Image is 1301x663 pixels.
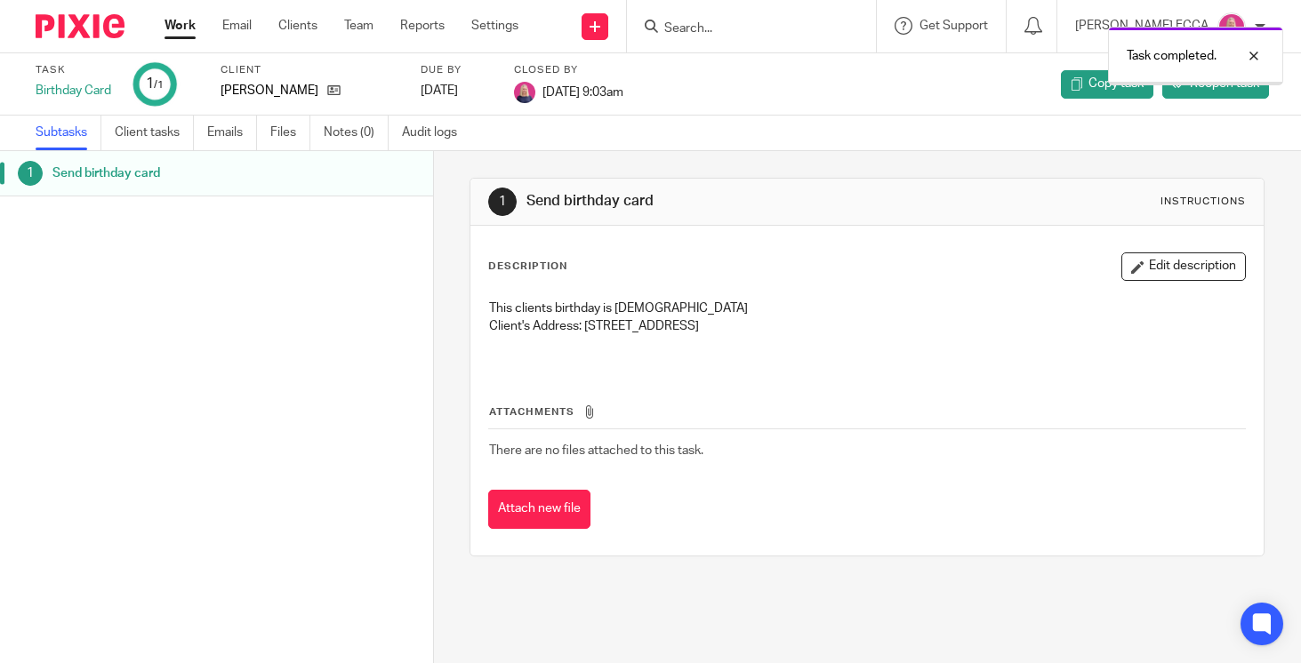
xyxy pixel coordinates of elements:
label: Task [36,63,111,77]
div: [DATE] [421,82,492,100]
a: Subtasks [36,116,101,150]
button: Attach new file [488,490,590,530]
p: Description [488,260,567,274]
button: Edit description [1121,252,1246,281]
a: Reports [400,17,445,35]
a: Client tasks [115,116,194,150]
a: Files [270,116,310,150]
h1: Send birthday card [526,192,905,211]
label: Closed by [514,63,623,77]
p: Client's Address: [STREET_ADDRESS] [489,317,1245,335]
div: 1 [18,161,43,186]
label: Client [221,63,398,77]
img: Cheryl%20Sharp%20FCCA.png [514,82,535,103]
a: Emails [207,116,257,150]
a: Audit logs [402,116,470,150]
a: Settings [471,17,518,35]
div: 1 [488,188,517,216]
p: This clients birthday is [DEMOGRAPHIC_DATA] [489,300,1245,317]
div: 1 [146,74,164,94]
a: Email [222,17,252,35]
p: Task completed. [1127,47,1217,65]
span: [DATE] 9:03am [542,85,623,98]
small: /1 [154,80,164,90]
a: Team [344,17,373,35]
h1: Send birthday card [52,160,294,187]
span: Attachments [489,407,574,417]
a: Clients [278,17,317,35]
p: [PERSON_NAME] [221,82,318,100]
div: Birthday Card [36,82,111,100]
span: There are no files attached to this task. [489,444,703,457]
img: Cheryl%20Sharp%20FCCA.png [1217,12,1246,41]
a: Work [165,17,196,35]
a: Notes (0) [324,116,389,150]
label: Due by [421,63,492,77]
img: Pixie [36,14,124,38]
div: Instructions [1160,195,1246,209]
